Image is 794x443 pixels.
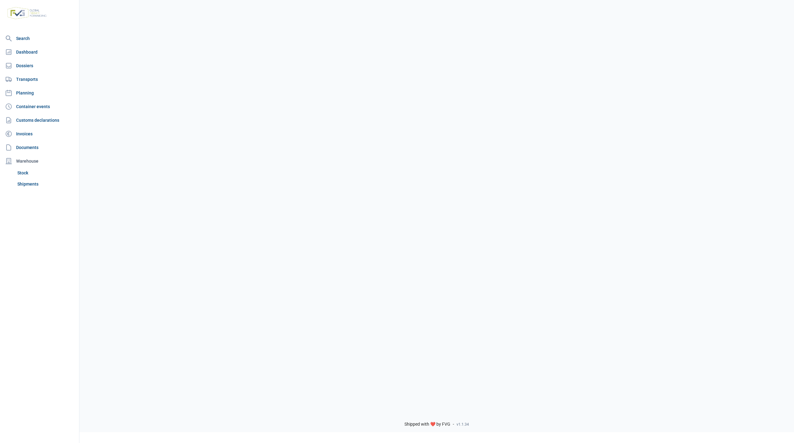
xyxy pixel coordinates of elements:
a: Planning [2,87,77,99]
span: - [453,422,454,427]
img: FVG - Global freight forwarding [5,5,49,22]
a: Search [2,32,77,45]
a: Transports [2,73,77,86]
span: v1.1.34 [457,422,469,427]
a: Shipments [15,178,77,190]
a: Dossiers [2,59,77,72]
a: Dashboard [2,46,77,58]
a: Customs declarations [2,114,77,126]
a: Stock [15,167,77,178]
div: Warehouse [2,155,77,167]
a: Documents [2,141,77,154]
a: Invoices [2,128,77,140]
a: Container events [2,100,77,113]
span: Shipped with ❤️ by FVG [404,422,450,427]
